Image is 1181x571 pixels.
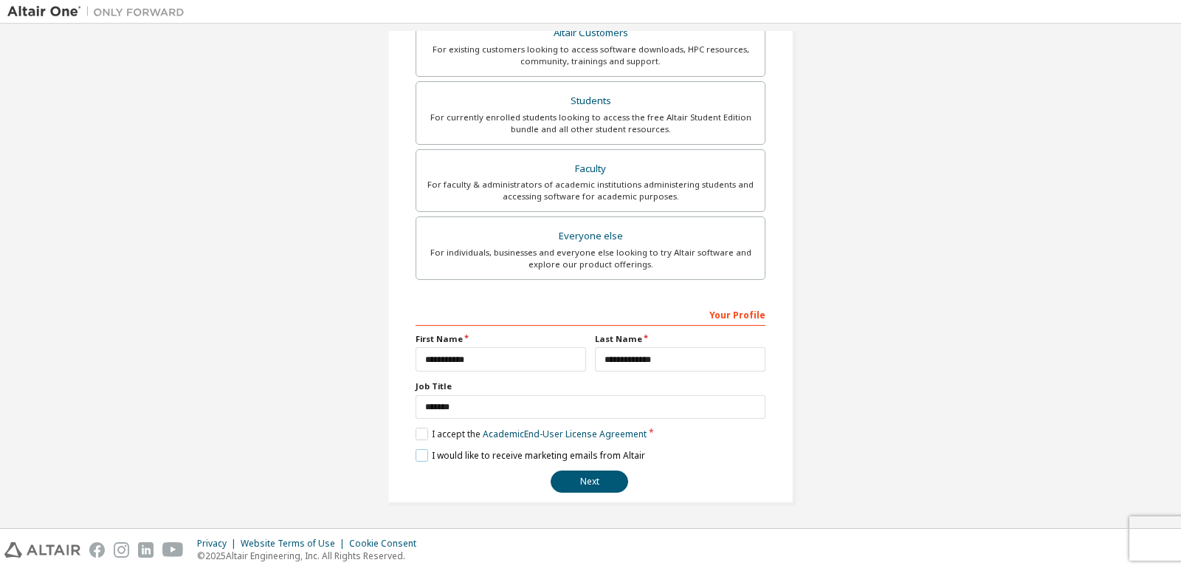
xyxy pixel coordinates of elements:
div: Everyone else [425,226,756,247]
img: linkedin.svg [138,542,154,558]
img: youtube.svg [162,542,184,558]
div: For currently enrolled students looking to access the free Altair Student Edition bundle and all ... [425,112,756,135]
img: Altair One [7,4,192,19]
div: Cookie Consent [349,538,425,550]
img: altair_logo.svg [4,542,80,558]
div: Privacy [197,538,241,550]
p: © 2025 Altair Engineering, Inc. All Rights Reserved. [197,550,425,562]
div: Website Terms of Use [241,538,349,550]
label: Last Name [595,333,765,345]
div: Altair Customers [425,23,756,44]
img: instagram.svg [114,542,129,558]
label: I accept the [416,428,647,440]
div: For existing customers looking to access software downloads, HPC resources, community, trainings ... [425,44,756,67]
label: First Name [416,333,586,345]
div: Students [425,91,756,112]
div: Faculty [425,159,756,179]
div: For faculty & administrators of academic institutions administering students and accessing softwa... [425,179,756,202]
a: Academic End-User License Agreement [483,428,647,440]
img: facebook.svg [89,542,105,558]
label: I would like to receive marketing emails from Altair [416,449,645,462]
div: Your Profile [416,302,765,326]
div: For individuals, businesses and everyone else looking to try Altair software and explore our prod... [425,247,756,270]
label: Job Title [416,380,765,392]
button: Next [551,471,628,493]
